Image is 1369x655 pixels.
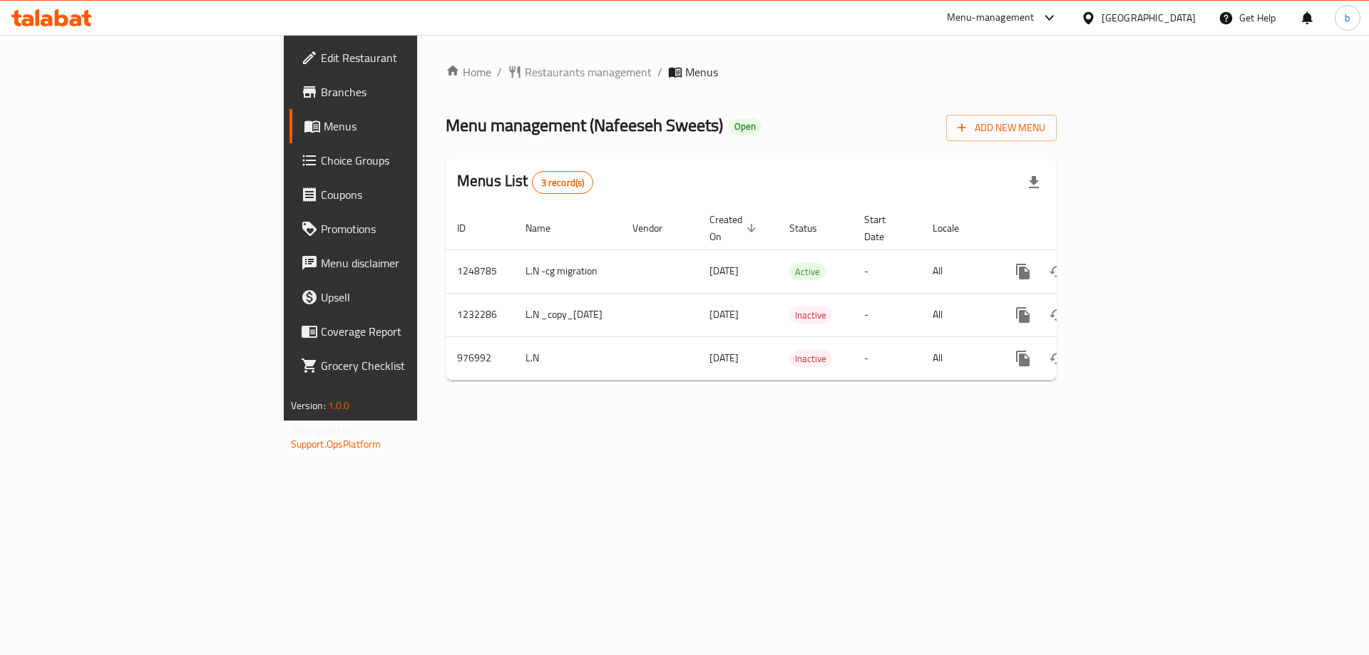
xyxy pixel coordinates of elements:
a: Coverage Report [289,314,513,349]
span: ID [457,220,484,237]
td: All [921,249,995,293]
span: Coupons [321,186,501,203]
div: Export file [1017,165,1051,200]
span: Promotions [321,220,501,237]
div: Menu-management [947,9,1035,26]
a: Edit Restaurant [289,41,513,75]
span: Menu disclaimer [321,254,501,272]
span: Locale [933,220,978,237]
div: Inactive [789,350,832,367]
div: Total records count [532,171,594,194]
span: Open [729,120,762,133]
span: 1.0.0 [328,396,350,415]
span: Inactive [789,307,832,324]
h2: Menus List [457,170,593,194]
button: more [1006,341,1040,376]
a: Choice Groups [289,143,513,177]
button: more [1006,254,1040,289]
td: L.N -cg migration [514,249,621,293]
span: Get support on: [291,421,357,439]
span: Menu management ( Nafeeseh Sweets ) [446,109,723,141]
span: Menus [685,63,718,81]
a: Promotions [289,212,513,246]
div: [GEOGRAPHIC_DATA] [1102,10,1196,26]
span: Grocery Checklist [321,357,501,374]
span: Status [789,220,836,237]
span: Add New Menu [958,119,1045,137]
a: Upsell [289,280,513,314]
div: Open [729,118,762,135]
span: Vendor [632,220,681,237]
span: Active [789,264,826,280]
td: All [921,336,995,380]
td: All [921,293,995,336]
span: 3 record(s) [533,176,593,190]
a: Branches [289,75,513,109]
td: - [853,293,921,336]
nav: breadcrumb [446,63,1057,81]
button: Change Status [1040,254,1075,289]
a: Coupons [289,177,513,212]
button: Add New Menu [946,115,1057,141]
span: [DATE] [709,305,739,324]
span: Version: [291,396,326,415]
a: Menus [289,109,513,143]
span: Edit Restaurant [321,49,501,66]
button: more [1006,298,1040,332]
a: Restaurants management [508,63,652,81]
td: - [853,249,921,293]
th: Actions [995,207,1154,250]
span: Created On [709,211,761,245]
span: Upsell [321,289,501,306]
a: Menu disclaimer [289,246,513,280]
span: Menus [324,118,501,135]
button: Change Status [1040,298,1075,332]
span: Branches [321,83,501,100]
span: [DATE] [709,349,739,367]
td: L.N _copy_[DATE] [514,293,621,336]
span: Choice Groups [321,152,501,169]
li: / [657,63,662,81]
div: Active [789,263,826,280]
td: L.N [514,336,621,380]
span: Name [525,220,569,237]
span: Coverage Report [321,323,501,340]
td: - [853,336,921,380]
span: Start Date [864,211,904,245]
a: Support.OpsPlatform [291,435,381,453]
button: Change Status [1040,341,1075,376]
span: Inactive [789,351,832,367]
span: b [1345,10,1350,26]
table: enhanced table [446,207,1154,381]
span: Restaurants management [525,63,652,81]
span: [DATE] [709,262,739,280]
a: Grocery Checklist [289,349,513,383]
